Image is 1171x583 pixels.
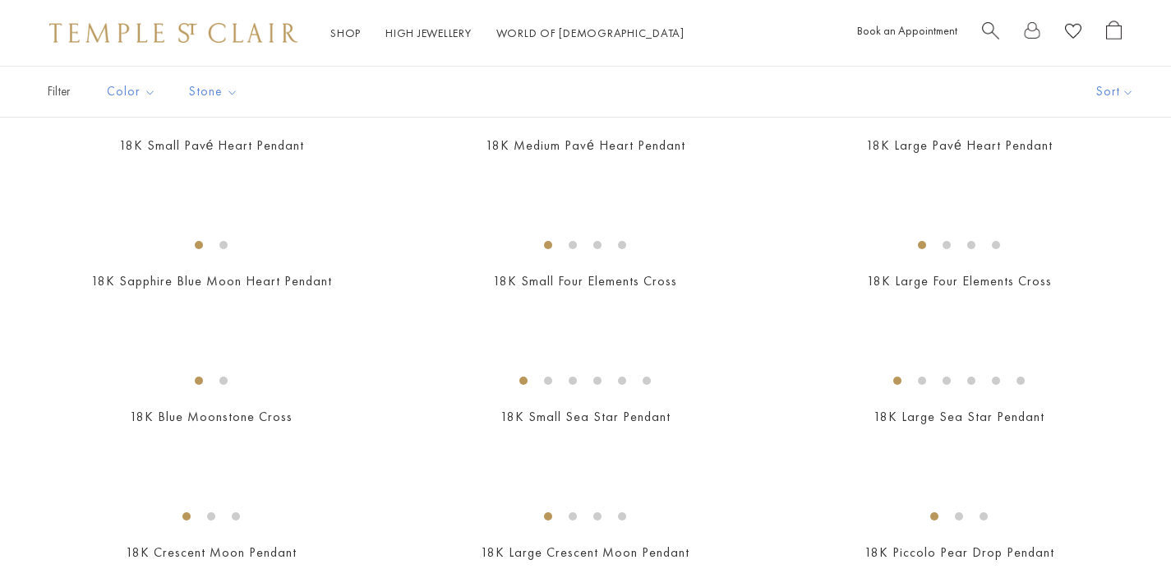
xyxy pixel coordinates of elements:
a: World of [DEMOGRAPHIC_DATA]World of [DEMOGRAPHIC_DATA] [496,25,685,40]
a: ShopShop [330,25,361,40]
nav: Main navigation [330,23,685,44]
button: Color [95,73,168,110]
a: View Wishlist [1065,21,1081,46]
a: 18K Medium Pavé Heart Pendant [486,136,685,154]
a: 18K Large Pavé Heart Pendant [866,136,1053,154]
a: 18K Large Crescent Moon Pendant [481,544,689,561]
a: Search [982,21,999,46]
img: Temple St. Clair [49,23,297,43]
a: 18K Small Four Elements Cross [493,272,677,289]
button: Show sort by [1059,67,1171,117]
a: 18K Large Four Elements Cross [867,272,1052,289]
a: 18K Crescent Moon Pendant [126,544,297,561]
span: Color [99,81,168,102]
a: 18K Sapphire Blue Moon Heart Pendant [91,272,332,289]
a: 18K Small Pavé Heart Pendant [119,136,305,154]
a: 18K Blue Moonstone Cross [130,408,293,425]
a: 18K Piccolo Pear Drop Pendant [864,544,1054,561]
a: 18K Large Sea Star Pendant [874,408,1044,425]
a: Open Shopping Bag [1106,21,1122,46]
button: Stone [177,73,251,110]
a: 18K Small Sea Star Pendant [500,408,671,425]
span: Stone [181,81,251,102]
a: High JewelleryHigh Jewellery [385,25,472,40]
iframe: Gorgias live chat messenger [1089,506,1155,567]
a: Book an Appointment [857,23,957,38]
